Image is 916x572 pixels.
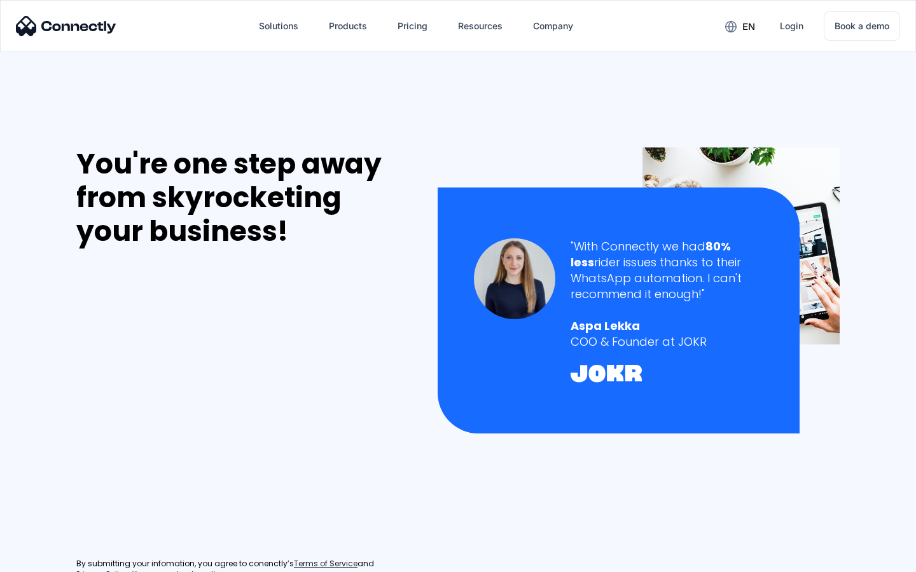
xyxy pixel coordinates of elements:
[259,17,298,35] div: Solutions
[76,263,267,543] iframe: Form 0
[571,238,763,303] div: "With Connectly we had rider issues thanks to their WhatsApp automation. I can't recommend it eno...
[294,559,357,569] a: Terms of Service
[16,16,116,36] img: Connectly Logo
[329,17,367,35] div: Products
[319,11,377,41] div: Products
[742,18,755,36] div: en
[76,147,411,248] div: You're one step away from skyrocketing your business!
[824,11,900,41] a: Book a demo
[458,17,503,35] div: Resources
[448,11,513,41] div: Resources
[533,17,573,35] div: Company
[571,334,763,350] div: COO & Founder at JOKR
[387,11,438,41] a: Pricing
[571,318,640,334] strong: Aspa Lekka
[571,238,731,270] strong: 80% less
[715,17,765,36] div: en
[780,17,803,35] div: Login
[249,11,309,41] div: Solutions
[398,17,427,35] div: Pricing
[25,550,76,568] ul: Language list
[13,550,76,568] aside: Language selected: English
[523,11,583,41] div: Company
[770,11,814,41] a: Login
